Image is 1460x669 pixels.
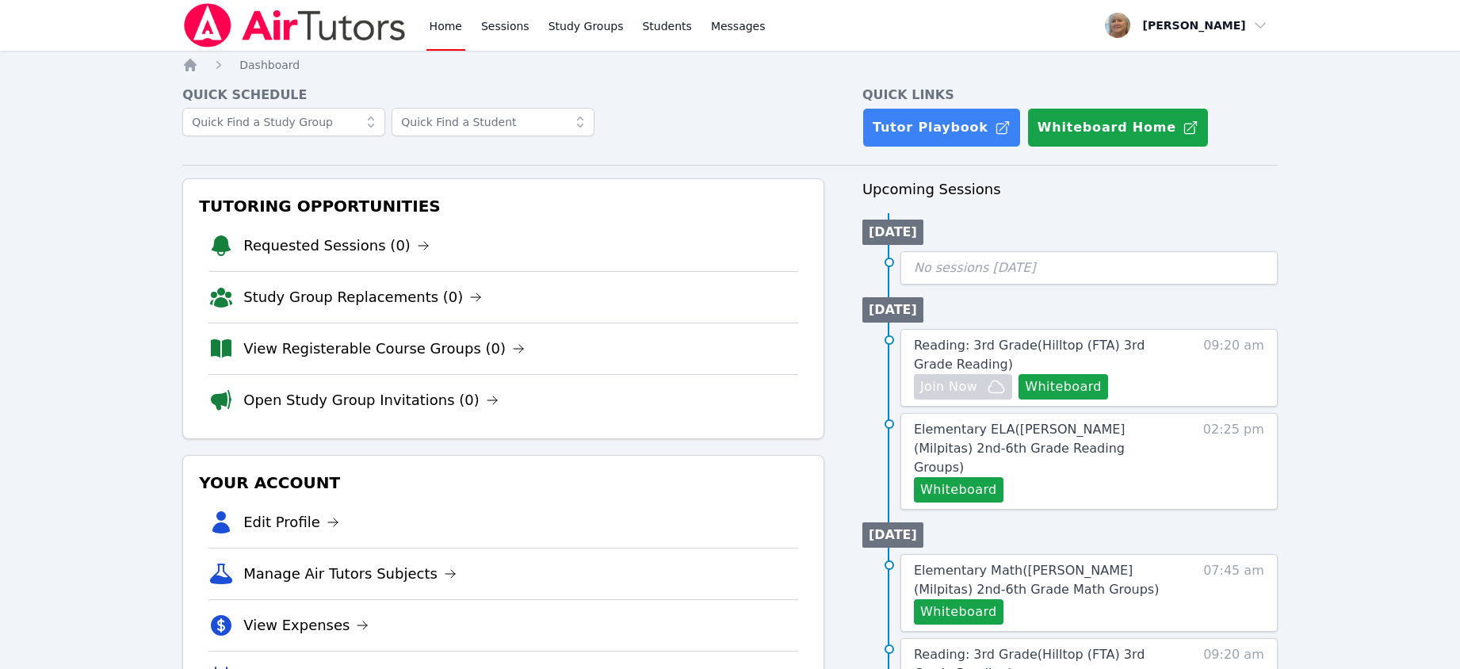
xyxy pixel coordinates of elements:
li: [DATE] [862,522,923,548]
a: Elementary ELA([PERSON_NAME] (Milpitas) 2nd-6th Grade Reading Groups) [914,420,1176,477]
span: 02:25 pm [1203,420,1264,503]
a: Tutor Playbook [862,108,1021,147]
span: 09:20 am [1203,336,1264,399]
input: Quick Find a Study Group [182,108,385,136]
a: Requested Sessions (0) [243,235,430,257]
span: Join Now [920,377,977,396]
h3: Upcoming Sessions [862,178,1278,201]
a: Manage Air Tutors Subjects [243,563,457,585]
a: Dashboard [239,57,300,73]
li: [DATE] [862,297,923,323]
a: Reading: 3rd Grade(Hilltop (FTA) 3rd Grade Reading) [914,336,1176,374]
a: Elementary Math([PERSON_NAME] (Milpitas) 2nd-6th Grade Math Groups) [914,561,1176,599]
h4: Quick Schedule [182,86,824,105]
span: Elementary Math ( [PERSON_NAME] (Milpitas) 2nd-6th Grade Math Groups ) [914,563,1159,597]
input: Quick Find a Student [392,108,594,136]
li: [DATE] [862,220,923,245]
a: View Expenses [243,614,369,637]
h4: Quick Links [862,86,1278,105]
span: Messages [711,18,766,34]
nav: Breadcrumb [182,57,1278,73]
span: No sessions [DATE] [914,260,1036,275]
span: Reading: 3rd Grade ( Hilltop (FTA) 3rd Grade Reading ) [914,338,1145,372]
button: Whiteboard [1019,374,1108,399]
a: View Registerable Course Groups (0) [243,338,525,360]
span: 07:45 am [1203,561,1264,625]
button: Whiteboard [914,477,1003,503]
h3: Your Account [196,468,811,497]
a: Edit Profile [243,511,339,533]
a: Open Study Group Invitations (0) [243,389,499,411]
span: Dashboard [239,59,300,71]
img: Air Tutors [182,3,407,48]
button: Whiteboard Home [1027,108,1209,147]
button: Whiteboard [914,599,1003,625]
h3: Tutoring Opportunities [196,192,811,220]
span: Elementary ELA ( [PERSON_NAME] (Milpitas) 2nd-6th Grade Reading Groups ) [914,422,1126,475]
button: Join Now [914,374,1012,399]
a: Study Group Replacements (0) [243,286,482,308]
